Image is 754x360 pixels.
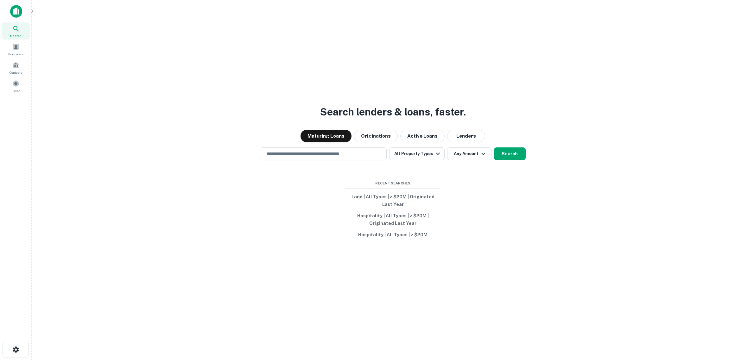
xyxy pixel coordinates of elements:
[10,5,22,18] img: capitalize-icon.png
[2,59,30,76] a: Contacts
[345,191,440,210] button: Land | All Types | > $20M | Originated Last Year
[389,147,444,160] button: All Property Types
[10,70,22,75] span: Contacts
[2,41,30,58] a: Borrowers
[447,130,485,142] button: Lenders
[354,130,398,142] button: Originations
[400,130,445,142] button: Active Loans
[345,229,440,240] button: Hospitality | All Types | > $20M
[2,78,30,95] a: Saved
[722,309,754,340] iframe: Chat Widget
[345,181,440,186] span: Recent Searches
[8,52,23,57] span: Borrowers
[494,147,526,160] button: Search
[345,210,440,229] button: Hospitality | All Types | > $20M | Originated Last Year
[11,88,21,93] span: Saved
[2,22,30,40] a: Search
[301,130,352,142] button: Maturing Loans
[10,33,22,38] span: Search
[447,147,491,160] button: Any Amount
[320,104,466,120] h3: Search lenders & loans, faster.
